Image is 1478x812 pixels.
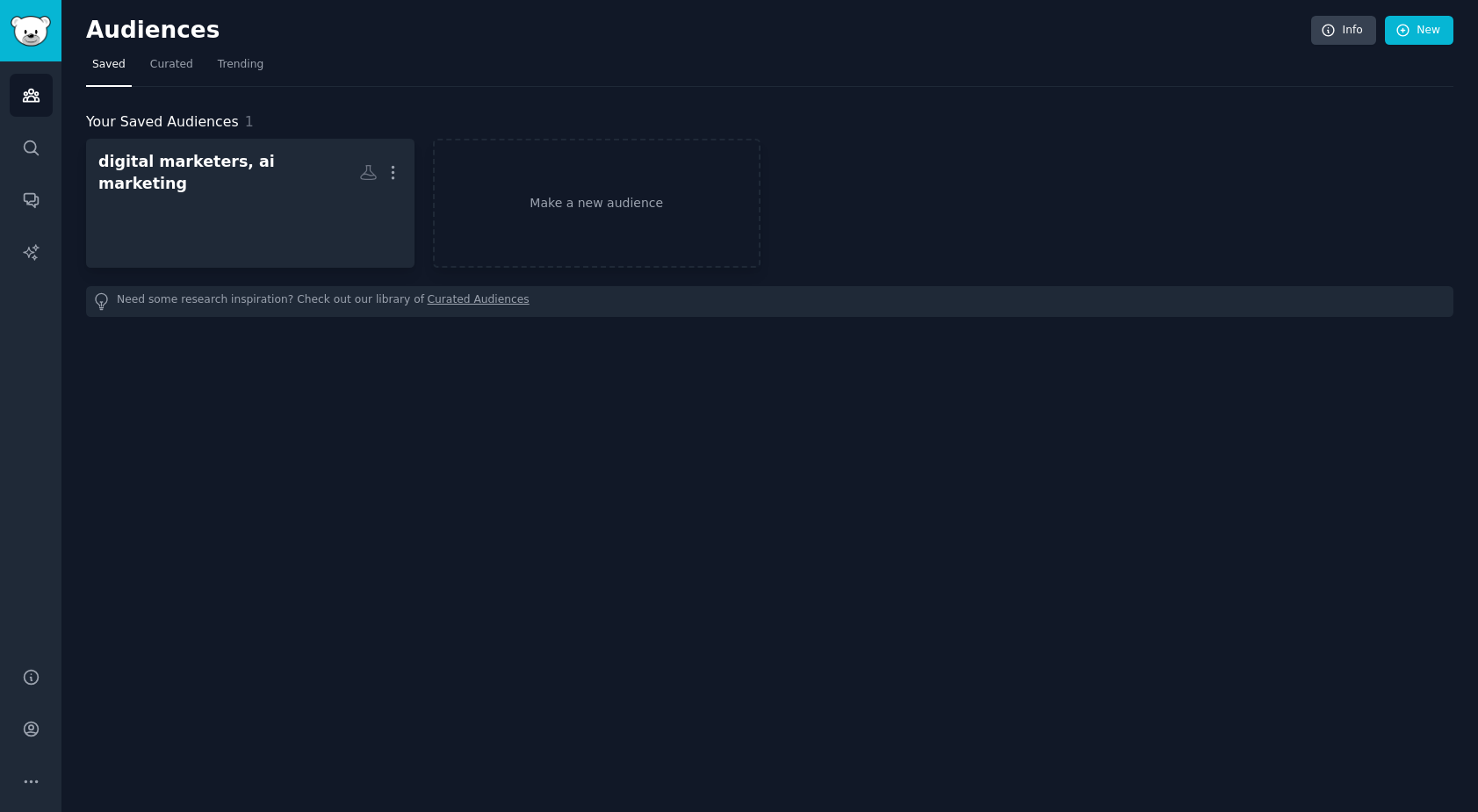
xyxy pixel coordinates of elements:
[86,51,132,87] a: Saved
[98,151,359,194] div: digital marketers, ai marketing
[86,139,415,268] a: digital marketers, ai marketing
[245,113,254,130] span: 1
[144,51,199,87] a: Curated
[86,17,1311,45] h2: Audiences
[428,292,530,311] a: Curated Audiences
[11,16,51,47] img: GummySearch logo
[218,57,263,73] span: Trending
[212,51,270,87] a: Trending
[1385,16,1453,46] a: New
[92,57,126,73] span: Saved
[86,111,239,133] span: Your Saved Audiences
[1311,16,1376,46] a: Info
[433,139,761,268] a: Make a new audience
[150,57,193,73] span: Curated
[86,286,1453,317] div: Need some research inspiration? Check out our library of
